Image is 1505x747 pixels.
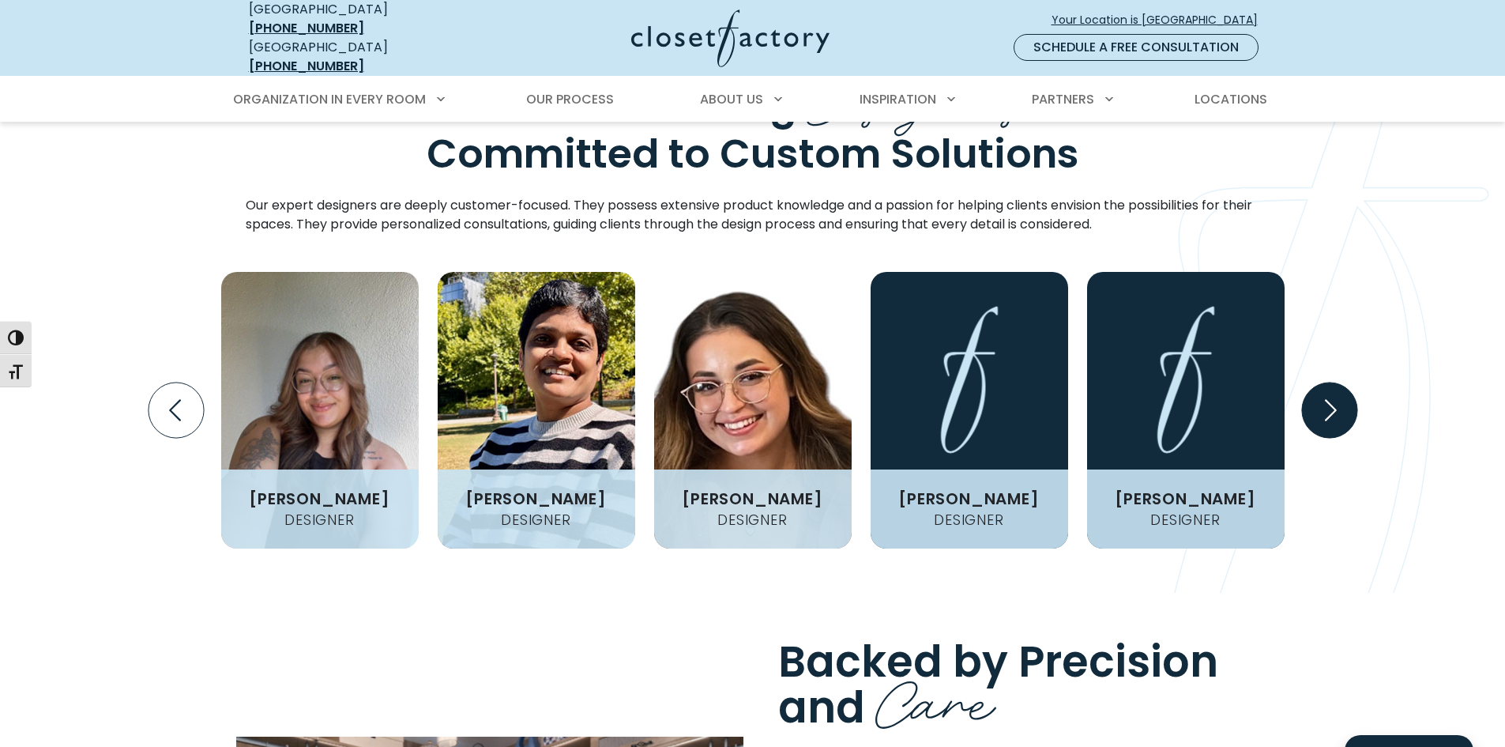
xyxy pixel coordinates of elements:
span: Locations [1195,90,1267,108]
a: Schedule a Free Consultation [1014,34,1259,61]
span: About Us [700,90,763,108]
img: Gayathri headshot [438,272,635,549]
span: Your Location is [GEOGRAPHIC_DATA] [1052,12,1270,28]
span: Inspiration [860,90,936,108]
h3: [PERSON_NAME] [892,491,1045,507]
span: Organization in Every Room [233,90,426,108]
div: [GEOGRAPHIC_DATA] [249,38,478,76]
h4: Designer [495,513,577,527]
img: Avery headshot [221,272,419,549]
a: Your Location is [GEOGRAPHIC_DATA] [1051,6,1271,34]
h4: Designer [927,513,1010,527]
a: [PHONE_NUMBER] [249,57,364,75]
span: and [778,677,865,738]
p: Our expert designers are deeply customer-focused. They possess extensive product knowledge and a ... [246,196,1260,234]
img: Rosemary McCrobie [1087,272,1285,549]
h3: [PERSON_NAME] [459,491,612,507]
a: [PHONE_NUMBER] [249,19,364,37]
span: Backed by Precision [778,632,1218,692]
span: Partners [1032,90,1094,108]
h4: Designer [278,513,360,527]
button: Previous slide [142,376,210,444]
nav: Primary Menu [222,77,1284,122]
span: Our Process [526,90,614,108]
img: Shirley Brown [871,272,1068,549]
h3: [PERSON_NAME] [1108,491,1262,507]
span: Committed to Custom Solutions [427,126,1079,182]
h4: Designer [1144,513,1226,527]
button: Next slide [1296,376,1364,444]
h3: [PERSON_NAME] [675,491,829,507]
img: Closet Factory Logo [631,9,830,67]
span: Care [875,654,996,741]
h3: [PERSON_NAME] [243,491,396,507]
h4: Designer [711,513,793,527]
img: Makayla headshot [654,272,852,549]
